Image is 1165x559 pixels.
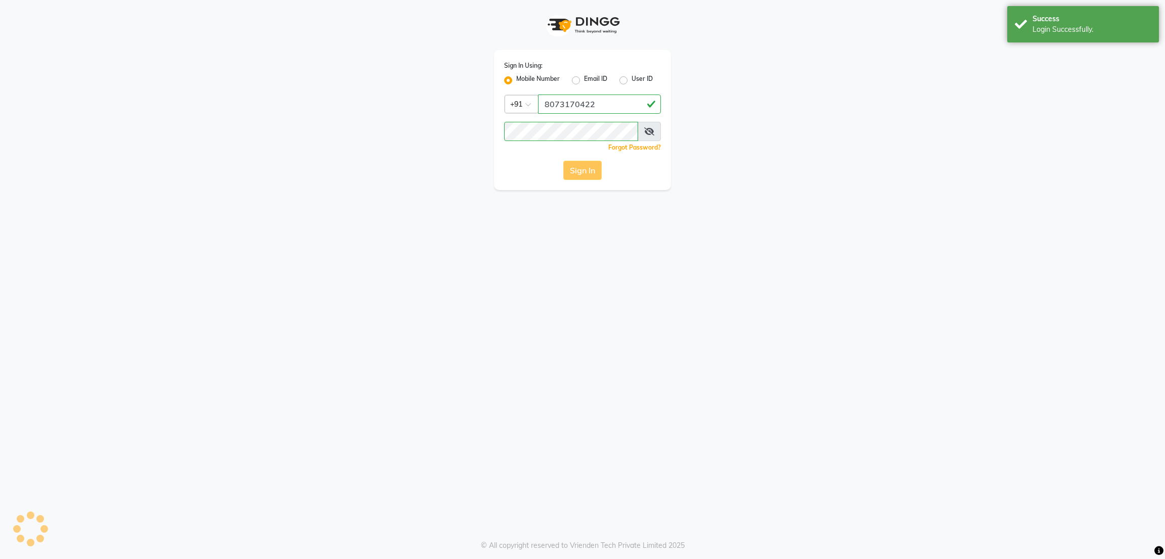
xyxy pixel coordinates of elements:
input: Username [538,95,661,114]
a: Forgot Password? [608,144,661,151]
label: Sign In Using: [504,61,543,70]
input: Username [504,122,638,141]
div: Login Successfully. [1033,24,1151,35]
div: Success [1033,14,1151,24]
label: User ID [632,74,653,86]
img: logo1.svg [542,10,623,40]
label: Mobile Number [516,74,560,86]
label: Email ID [584,74,607,86]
